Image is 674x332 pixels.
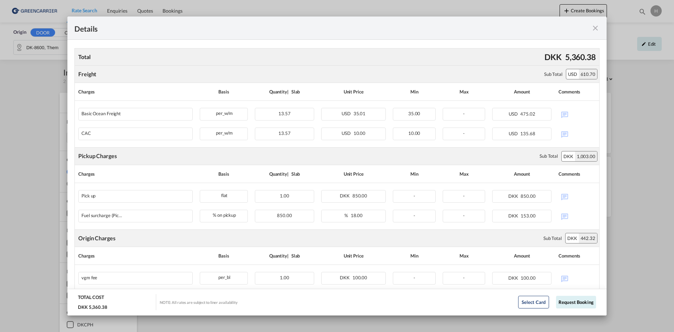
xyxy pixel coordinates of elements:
[443,250,485,261] div: Max
[555,165,599,183] th: Comments
[520,111,535,117] span: 475.02
[463,193,465,198] span: -
[543,235,562,241] div: Sub Total
[492,86,551,97] div: Amount
[77,51,92,63] div: Total
[393,169,436,179] div: Min
[521,193,535,199] span: 850.00
[543,50,563,64] div: DKK
[344,213,350,218] span: %
[556,296,596,308] button: Request Booking
[352,193,367,198] span: 850.00
[518,296,549,308] button: Select Card
[74,24,547,32] div: Details
[321,169,386,179] div: Unit Price
[559,210,596,222] div: No Comments Available
[78,234,115,242] div: Origin Charges
[463,213,465,218] span: -
[353,130,366,136] span: 10.00
[579,69,597,79] div: 610.70
[414,193,415,198] span: -
[562,151,575,161] div: DKK
[508,193,520,199] span: DKK
[520,131,535,136] span: 135.68
[280,275,289,280] span: 1.00
[492,169,551,179] div: Amount
[508,275,520,281] span: DKK
[200,272,247,281] div: per_bl
[559,190,596,202] div: No Comments Available
[81,111,121,116] div: Basic Ocean Freight
[540,153,558,159] div: Sub Total
[278,111,291,116] span: 13.57
[78,152,117,160] div: Pickup Charges
[340,275,351,280] span: DKK
[393,250,436,261] div: Min
[78,70,96,78] div: Freight
[521,213,535,219] span: 153.00
[521,275,535,281] span: 100.00
[81,193,95,198] div: Pick up
[200,210,247,219] div: % on pickup
[200,190,247,199] div: flat
[408,111,421,116] span: 35.00
[563,50,597,64] div: 5,360.38
[278,130,291,136] span: 13.57
[566,69,579,79] div: USD
[78,294,104,304] div: TOTAL COST
[443,169,485,179] div: Max
[200,86,248,97] div: Basis
[255,250,314,261] div: Quantity | Slab
[200,128,247,137] div: per_w/m
[255,86,314,97] div: Quantity | Slab
[508,213,520,219] span: DKK
[463,275,465,280] span: -
[463,111,465,116] span: -
[342,130,352,136] span: USD
[555,247,599,265] th: Comments
[81,131,91,136] div: CAC
[321,86,386,97] div: Unit Price
[559,272,596,284] div: No Comments Available
[78,304,107,310] div: DKK 5,360.38
[200,250,248,261] div: Basis
[509,111,520,117] span: USD
[353,111,366,116] span: 35.01
[559,108,596,120] div: No Comments Available
[443,86,485,97] div: Max
[200,169,248,179] div: Basis
[352,275,367,280] span: 100.00
[78,86,193,97] div: Charges
[351,213,363,218] span: 18.00
[414,213,415,218] span: -
[408,130,421,136] span: 10.00
[492,250,551,261] div: Amount
[463,130,465,136] span: -
[280,193,289,198] span: 1.00
[544,71,562,77] div: Sub Total
[575,151,597,161] div: 1,003.00
[591,24,600,32] md-icon: icon-close fg-AAA8AD m-0 cursor
[67,17,607,315] md-dialog: Pickup Door ...
[340,193,351,198] span: DKK
[566,233,579,243] div: DKK
[81,275,97,280] div: vgm fee
[555,83,599,101] th: Comments
[277,213,292,218] span: 850.00
[579,233,597,243] div: 442.32
[78,250,193,261] div: Charges
[321,250,386,261] div: Unit Price
[255,169,314,179] div: Quantity | Slab
[414,275,415,280] span: -
[509,131,520,136] span: USD
[393,86,436,97] div: Min
[78,169,193,179] div: Charges
[81,213,124,218] div: Fuel surcharge (Pick up)
[342,111,352,116] span: USD
[559,128,596,140] div: No Comments Available
[200,108,247,117] div: per_w/m
[160,300,238,305] div: NOTE: All rates are subject to liner availability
